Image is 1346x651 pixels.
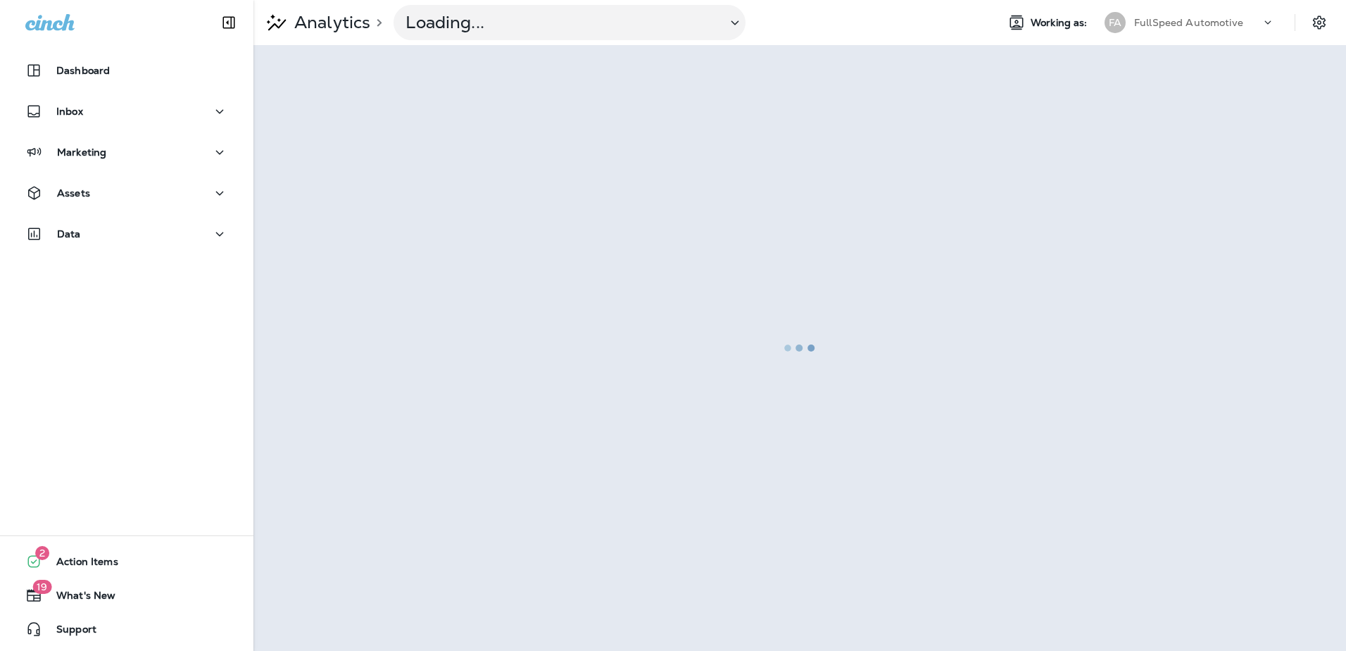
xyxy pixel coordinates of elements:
[56,106,83,117] p: Inbox
[57,147,106,158] p: Marketing
[289,12,370,33] p: Analytics
[1134,17,1243,28] p: FullSpeed Automotive
[209,8,249,37] button: Collapse Sidebar
[57,187,90,199] p: Assets
[14,56,239,85] button: Dashboard
[14,220,239,248] button: Data
[42,590,115,607] span: What's New
[14,179,239,207] button: Assets
[42,624,96,640] span: Support
[370,17,382,28] p: >
[35,546,49,560] span: 2
[57,228,81,240] p: Data
[56,65,110,76] p: Dashboard
[1307,10,1332,35] button: Settings
[42,556,118,573] span: Action Items
[14,97,239,125] button: Inbox
[1031,17,1090,29] span: Working as:
[14,581,239,609] button: 19What's New
[1105,12,1126,33] div: FA
[405,12,715,33] p: Loading...
[14,547,239,576] button: 2Action Items
[14,615,239,643] button: Support
[32,580,51,594] span: 19
[14,138,239,166] button: Marketing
